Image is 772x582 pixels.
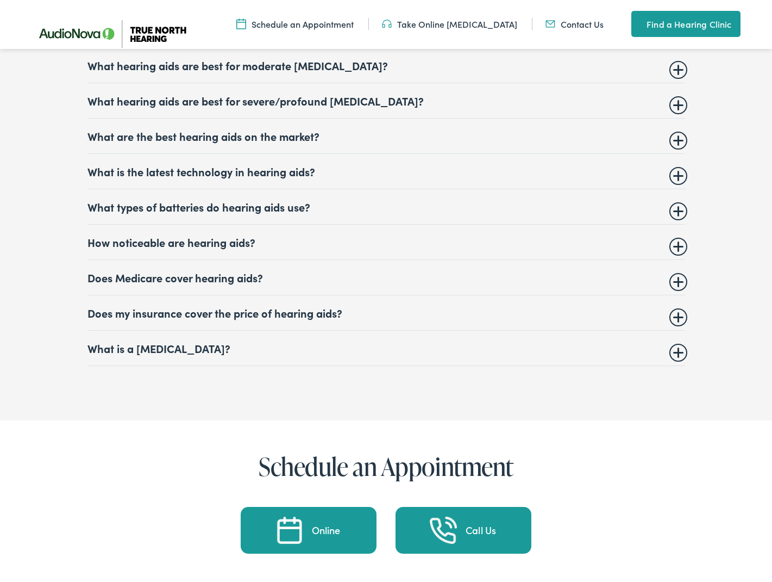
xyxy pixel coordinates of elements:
summary: What hearing aids are best for moderate [MEDICAL_DATA]? [87,59,685,72]
img: Headphones icon in color code ffb348 [382,18,392,30]
a: Schedule an Appointment [236,18,354,30]
summary: What types of batteries do hearing aids use? [87,200,685,213]
img: Icon symbolizing a calendar for scheduling purposes [276,517,303,544]
summary: What hearing aids are best for severe/profound [MEDICAL_DATA]? [87,94,685,107]
summary: Does Medicare cover hearing aids? [87,271,685,284]
img: Icon symbolizing a calendar in color code ffb348 [236,18,246,30]
a: Icon symbolizing a calendar for scheduling purposes Online [241,507,376,554]
a: Contact Us [545,18,604,30]
a: Take an Online Hearing Test Call Us [396,507,531,554]
summary: What are the best hearing aids on the market? [87,129,685,143]
div: Call Us [466,525,496,535]
summary: What is the latest technology in hearing aids? [87,165,685,178]
summary: What is a [MEDICAL_DATA]? [87,342,685,355]
summary: Does my insurance cover the price of hearing aids? [87,306,685,319]
img: Mail icon in color code ffb348, used for communication purposes [545,18,555,30]
img: Take an Online Hearing Test [430,517,457,544]
a: Take Online [MEDICAL_DATA] [382,18,517,30]
div: Online [312,525,341,535]
img: utility icon [631,17,641,30]
summary: How noticeable are hearing aids? [87,236,685,249]
a: Find a Hearing Clinic [631,11,740,37]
